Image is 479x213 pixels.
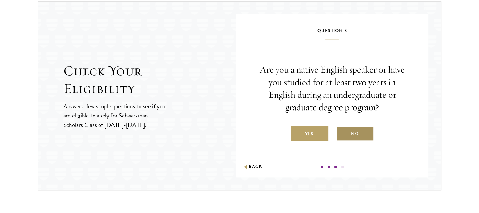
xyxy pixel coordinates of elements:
h5: Question 3 [255,27,409,39]
label: Yes [291,126,328,141]
p: Answer a few simple questions to see if you are eligible to apply for Schwarzman Scholars Class o... [63,102,166,129]
p: Are you a native English speaker or have you studied for at least two years in English during an ... [255,63,409,114]
label: No [336,126,374,141]
h2: Check Your Eligibility [63,62,236,97]
button: Back [242,163,262,170]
